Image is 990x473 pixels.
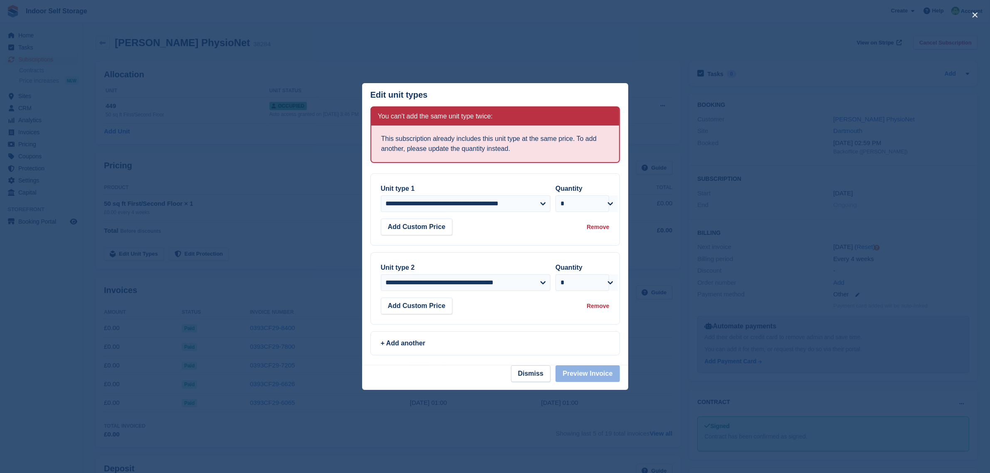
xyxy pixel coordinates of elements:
button: Add Custom Price [381,219,453,235]
label: Quantity [555,264,583,271]
label: Quantity [555,185,583,192]
p: Edit unit types [370,90,428,100]
a: + Add another [370,331,620,355]
button: Preview Invoice [555,365,620,382]
button: Dismiss [511,365,551,382]
button: close [968,8,982,22]
li: This subscription already includes this unit type at the same price. To add another, please updat... [381,134,609,154]
h2: You can't add the same unit type twice: [378,112,493,121]
label: Unit type 2 [381,264,415,271]
div: Remove [587,302,609,310]
label: Unit type 1 [381,185,415,192]
div: + Add another [381,338,610,348]
button: Add Custom Price [381,298,453,314]
div: Remove [587,223,609,232]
